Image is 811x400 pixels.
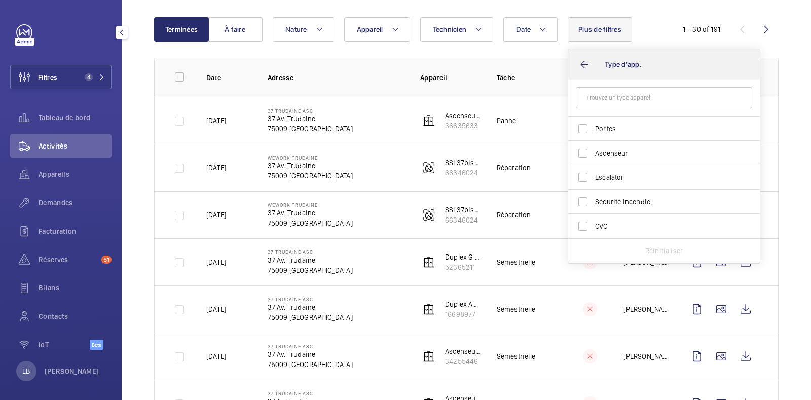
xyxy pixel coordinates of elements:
[10,65,112,89] button: Filtres4
[445,111,481,121] p: Ascenseur Épisode
[357,25,383,33] span: Appareil
[101,256,112,264] span: 51
[45,366,99,376] p: [PERSON_NAME]
[445,205,481,215] p: SSI 37bis Trudaine
[268,72,404,83] p: Adresse
[683,24,720,34] div: 1 – 30 of 191
[39,254,97,265] span: Réserves
[623,304,669,314] p: [PERSON_NAME]
[39,226,112,236] span: Facturation
[268,114,353,124] p: 37 Av. Trudaine
[595,221,734,231] span: CVC
[497,304,535,314] p: Semestrielle
[206,257,226,267] p: [DATE]
[497,72,557,83] p: Tâche
[503,17,558,42] button: Date
[568,49,760,80] button: Type d'app.
[445,356,481,367] p: 34255446
[433,25,467,33] span: Technicien
[420,72,481,83] p: Appareil
[268,255,353,265] p: 37 Av. Trudaine
[268,390,353,396] p: 37 Trudaine Asc
[595,197,734,207] span: Sécurité incendie
[595,172,734,183] span: Escalator
[445,121,481,131] p: 36635633
[268,218,353,228] p: 75009 [GEOGRAPHIC_DATA]
[206,116,226,126] p: [DATE]
[206,163,226,173] p: [DATE]
[206,304,226,314] p: [DATE]
[268,155,353,161] p: WeWork Trudaine
[605,60,642,68] span: Type d'app.
[497,210,531,220] p: Réparation
[39,141,112,151] span: Activités
[206,210,226,220] p: [DATE]
[445,309,481,319] p: 16698977
[206,72,251,83] p: Date
[39,198,112,208] span: Demandes
[85,73,93,81] span: 4
[268,124,353,134] p: 75009 [GEOGRAPHIC_DATA]
[497,257,535,267] p: Semestrielle
[423,209,435,221] img: fire_alarm.svg
[39,283,112,293] span: Bilans
[595,124,734,134] span: Portes
[568,17,632,42] button: Plus de filtres
[497,351,535,361] p: Semestrielle
[39,311,112,321] span: Contacts
[420,17,494,42] button: Technicien
[445,252,481,262] p: Duplex G (droite)
[268,171,353,181] p: 75009 [GEOGRAPHIC_DATA]
[206,351,226,361] p: [DATE]
[268,312,353,322] p: 75009 [GEOGRAPHIC_DATA]
[285,25,307,33] span: Nature
[423,115,435,127] img: elevator.svg
[208,17,263,42] button: À faire
[497,116,517,126] p: Panne
[423,256,435,268] img: elevator.svg
[595,148,734,158] span: Ascenseur
[516,25,531,33] span: Date
[445,215,481,225] p: 66346024
[268,349,353,359] p: 37 Av. Trudaine
[268,343,353,349] p: 37 Trudaine Asc
[623,351,669,361] p: [PERSON_NAME]
[39,340,90,350] span: IoT
[578,25,621,33] span: Plus de filtres
[344,17,410,42] button: Appareil
[423,162,435,174] img: fire_alarm.svg
[423,303,435,315] img: elevator.svg
[576,87,752,108] input: Trouvez un type appareil
[90,340,103,350] span: Beta
[268,202,353,208] p: WeWork Trudaine
[39,113,112,123] span: Tableau de bord
[268,359,353,370] p: 75009 [GEOGRAPHIC_DATA]
[445,262,481,272] p: 52365211
[423,350,435,362] img: elevator.svg
[268,107,353,114] p: 37 Trudaine Asc
[497,163,531,173] p: Réparation
[22,366,30,376] p: LB
[268,249,353,255] p: 37 Trudaine Asc
[445,299,481,309] p: Duplex AB (gauche)
[268,265,353,275] p: 75009 [GEOGRAPHIC_DATA]
[268,208,353,218] p: 37 Av. Trudaine
[445,168,481,178] p: 66346024
[268,161,353,171] p: 37 Av. Trudaine
[273,17,334,42] button: Nature
[154,17,209,42] button: Terminées
[268,302,353,312] p: 37 Av. Trudaine
[645,246,683,256] p: Réinitialiser
[445,346,481,356] p: Ascenseur entrée (droite)
[38,72,57,82] span: Filtres
[268,296,353,302] p: 37 Trudaine Asc
[39,169,112,179] span: Appareils
[445,158,481,168] p: SSI 37bis Trudaine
